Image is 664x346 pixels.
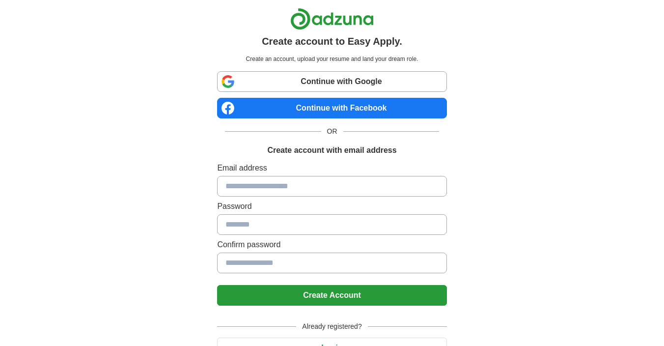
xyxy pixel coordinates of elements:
[296,321,367,332] span: Already registered?
[290,8,374,30] img: Adzuna logo
[219,55,444,63] p: Create an account, upload your resume and land your dream role.
[217,285,446,306] button: Create Account
[321,126,343,137] span: OR
[267,144,396,156] h1: Create account with email address
[217,98,446,118] a: Continue with Facebook
[217,201,446,212] label: Password
[217,239,446,251] label: Confirm password
[262,34,402,49] h1: Create account to Easy Apply.
[217,71,446,92] a: Continue with Google
[217,162,446,174] label: Email address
